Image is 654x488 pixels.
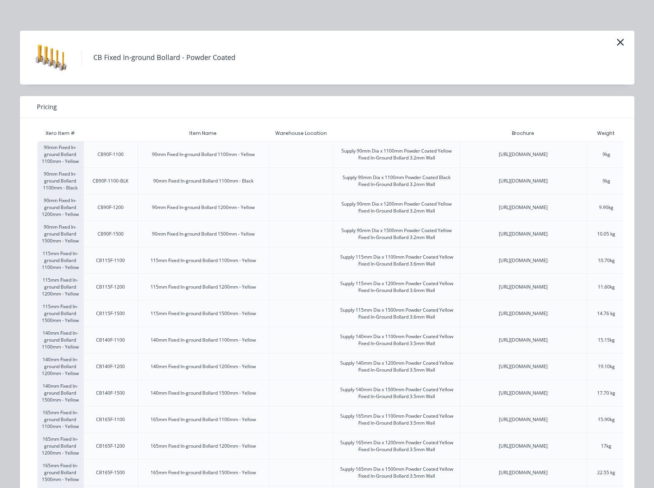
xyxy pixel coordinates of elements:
[598,257,615,264] div: 10.70kg
[339,280,454,294] div: Supply 115mm Dia x 1200mm Powder Coated Yellow Fixed In-Ground Bollard 3.6mm Wall
[96,363,125,370] div: CB140F-1200
[598,284,615,290] div: 11.60kg
[98,231,124,237] div: CB90F-1500
[37,247,83,274] div: 115mm Fixed In-ground Bollard 1100mm - Yellow
[37,274,83,300] div: 115mm Fixed In-ground Bollard 1200mm - Yellow
[599,204,613,211] div: 9.90kg
[339,333,454,347] div: Supply 140mm Dia x 1100mm Powder Coated Yellow Fixed In-Ground Bollard 3.5mm Wall
[339,201,454,214] div: Supply 90mm Dia x 1200mm Powder Coated Yellow Fixed In-Ground Bollard 3.2mm Wall
[499,416,548,423] div: [URL][DOMAIN_NAME]
[597,231,615,237] div: 10.05 kg
[96,310,125,317] div: CB115F-1500
[339,386,454,400] div: Supply 140mm Dia x 1500mm Powder Coated Yellow Fixed In-Ground Bollard 3.5mm Wall
[37,300,83,327] div: 115mm Fixed In-ground Bollard 1500mm - Yellow
[93,178,128,184] div: CB90F-1100-BLK
[499,257,548,264] div: [URL][DOMAIN_NAME]
[499,469,548,476] div: [URL][DOMAIN_NAME]
[153,178,253,184] div: 90mm Fixed In-ground Bollard 1100mm - Black
[151,337,256,344] div: 140mm Fixed In-ground Bollard 1100mm - Yellow
[37,102,57,111] span: Pricing
[339,307,454,320] div: Supply 115mm Dia x 1500mm Powder Coated Yellow Fixed In-Ground Bollard 3.6mm Wall
[151,443,256,450] div: 165mm Fixed In-ground Bollard 1200mm - Yellow
[499,204,548,211] div: [URL][DOMAIN_NAME]
[98,151,124,158] div: CB90F-1100
[37,168,83,194] div: 90mm Fixed In-ground Bollard 1100mm - Black
[151,416,256,423] div: 165mm Fixed In-ground Bollard 1100mm - Yellow
[183,124,223,143] div: Item Name
[37,126,83,141] div: Xero Item #
[339,439,454,453] div: Supply 165mm Dia x 1200mm Powder Coated Yellow Fixed In-Ground Bollard 3.5mm Wall
[339,227,454,241] div: Supply 90mm Dia x 1500mm Powder Coated Yellow Fixed In-Ground Bollard 3.2mm Wall
[37,353,83,380] div: 140mm Fixed In-ground Bollard 1200mm - Yellow
[339,148,454,161] div: Supply 90mm Dia x 1100mm Powder Coated Yellow Fixed In-Ground Bollard 3.2mm Wall
[339,174,454,188] div: Supply 90mm Dia x 1100mm Powder Coated Black Fixed In-Ground Bollard 3.2mm Wall
[499,284,548,290] div: [URL][DOMAIN_NAME]
[597,310,615,317] div: 14.76 kg
[96,257,125,264] div: CB115F-1100
[603,151,610,158] div: 9kg
[598,337,615,344] div: 15.15kg
[96,443,125,450] div: CB165F-1200
[506,124,540,143] div: Brochure
[152,204,255,211] div: 90mm Fixed In-ground Bollard 1200mm - Yellow
[598,416,615,423] div: 15.90kg
[601,443,611,450] div: 17kg
[37,221,83,247] div: 90mm Fixed In-ground Bollard 1500mm - Yellow
[37,459,83,486] div: 165mm Fixed In-ground Bollard 1500mm - Yellow
[591,124,621,143] div: Weight
[499,178,548,184] div: [URL][DOMAIN_NAME]
[151,257,256,264] div: 115mm Fixed In-ground Bollard 1100mm - Yellow
[151,363,256,370] div: 140mm Fixed In-ground Bollard 1200mm - Yellow
[98,204,124,211] div: CB90F-1200
[499,363,548,370] div: [URL][DOMAIN_NAME]
[151,310,256,317] div: 115mm Fixed In-ground Bollard 1500mm - Yellow
[152,231,255,237] div: 90mm Fixed In-ground Bollard 1500mm - Yellow
[37,141,83,168] div: 90mm Fixed In-ground Bollard 1100mm - Yellow
[96,284,125,290] div: CB115F-1200
[31,38,70,77] img: CB Fixed In-ground Bollard - Powder Coated
[339,360,454,373] div: Supply 140mm Dia x 1200mm Powder Coated Yellow Fixed In-Ground Bollard 3.5mm Wall
[96,416,125,423] div: CB165F-1100
[37,327,83,353] div: 140mm Fixed In-ground Bollard 1100mm - Yellow
[37,406,83,433] div: 165mm Fixed In-ground Bollard 1100mm - Yellow
[96,469,125,476] div: CB165F-1500
[339,466,454,480] div: Supply 165mm Dia x 1500mm Powder Coated Yellow Fixed In-Ground Bollard 3.5mm Wall
[151,390,256,397] div: 140mm Fixed In-ground Bollard 1500mm - Yellow
[37,380,83,406] div: 140mm Fixed In-ground Bollard 1500mm - Yellow
[499,443,548,450] div: [URL][DOMAIN_NAME]
[339,413,454,427] div: Supply 165mm Dia x 1100mm Powder Coated Yellow Fixed In-Ground Bollard 3.5mm Wall
[339,254,454,267] div: Supply 115mm Dia x 1100mm Powder Coated Yellow Fixed In-Ground Bollard 3.6mm Wall
[96,390,125,397] div: CB140F-1500
[151,469,256,476] div: 165mm Fixed In-ground Bollard 1500mm - Yellow
[597,390,615,397] div: 17.70 kg
[499,390,548,397] div: [URL][DOMAIN_NAME]
[499,310,548,317] div: [URL][DOMAIN_NAME]
[96,337,125,344] div: CB140F-1100
[152,151,255,158] div: 90mm Fixed In-ground Bollard 1100mm - Yellow
[597,469,615,476] div: 22.55 kg
[37,433,83,459] div: 165mm Fixed In-ground Bollard 1200mm - Yellow
[499,337,548,344] div: [URL][DOMAIN_NAME]
[37,194,83,221] div: 90mm Fixed In-ground Bollard 1200mm - Yellow
[598,363,615,370] div: 19.10kg
[269,124,333,143] div: Warehouse Location
[151,284,256,290] div: 115mm Fixed In-ground Bollard 1200mm - Yellow
[81,50,247,65] h4: CB Fixed In-ground Bollard - Powder Coated
[603,178,610,184] div: 9kg
[499,231,548,237] div: [URL][DOMAIN_NAME]
[499,151,548,158] div: [URL][DOMAIN_NAME]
